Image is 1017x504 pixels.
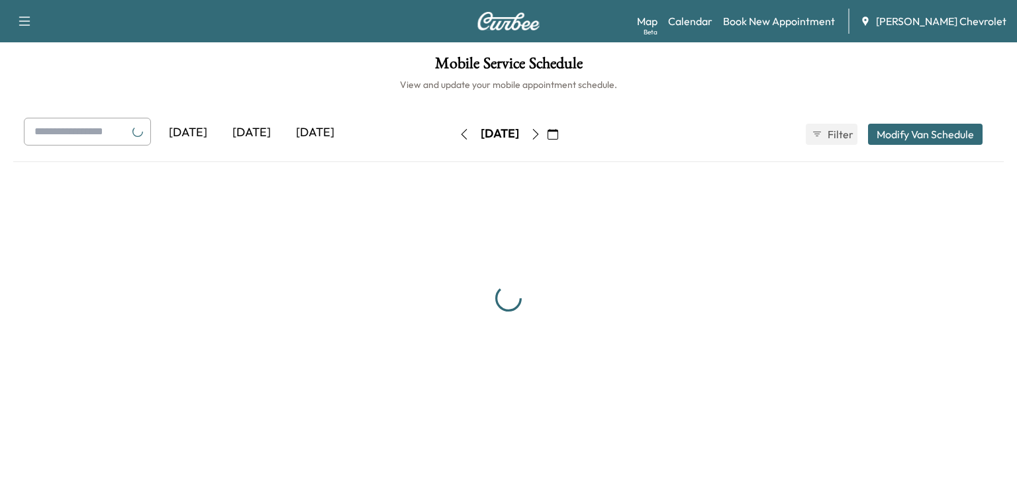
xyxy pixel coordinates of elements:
div: [DATE] [156,118,220,148]
button: Filter [806,124,857,145]
a: Calendar [668,13,712,29]
h1: Mobile Service Schedule [13,56,1004,78]
h6: View and update your mobile appointment schedule. [13,78,1004,91]
a: Book New Appointment [723,13,835,29]
button: Modify Van Schedule [868,124,983,145]
span: Filter [828,126,851,142]
img: Curbee Logo [477,12,540,30]
div: [DATE] [220,118,283,148]
span: [PERSON_NAME] Chevrolet [876,13,1006,29]
div: Beta [644,27,657,37]
a: MapBeta [637,13,657,29]
div: [DATE] [283,118,347,148]
div: [DATE] [481,126,519,142]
